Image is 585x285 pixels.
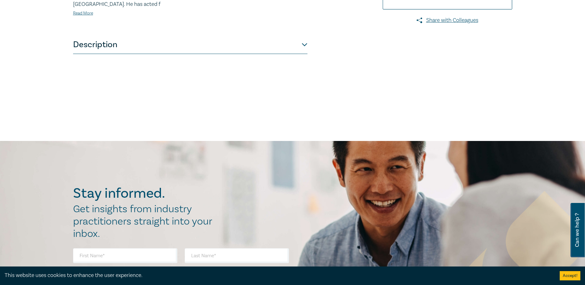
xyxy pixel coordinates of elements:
[5,271,550,279] div: This website uses cookies to enhance the user experience.
[73,10,93,16] a: Read More
[73,35,307,54] button: Description
[73,203,219,240] h2: Get insights from industry practitioners straight into your inbox.
[560,271,580,280] button: Accept cookies
[574,207,580,254] span: Can we help ?
[73,185,219,201] h2: Stay informed.
[185,248,289,263] input: Last Name*
[383,16,512,24] a: Share with Colleagues
[73,248,177,263] input: First Name*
